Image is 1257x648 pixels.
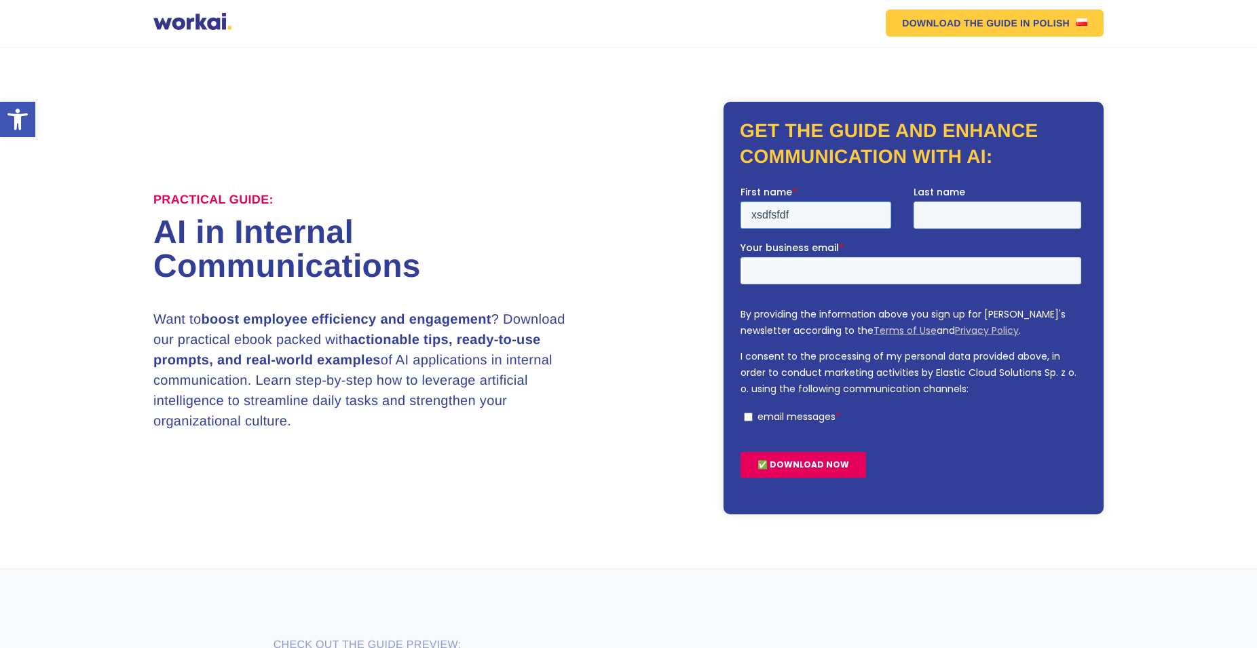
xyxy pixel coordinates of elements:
h3: Want to ? Download our practical ebook packed with of AI applications in internal communication. ... [153,309,581,432]
a: DOWNLOAD THE GUIDEIN POLISHUS flag [886,9,1104,37]
strong: boost employee efficiency and engagement [201,312,491,327]
label: Practical Guide: [153,193,274,208]
iframe: Form 1 [740,185,1087,489]
h1: AI in Internal Communications [153,216,628,284]
h2: Get the guide and enhance communication with AI: [740,118,1087,170]
em: DOWNLOAD THE GUIDE [902,18,1017,28]
img: US flag [1076,18,1087,26]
